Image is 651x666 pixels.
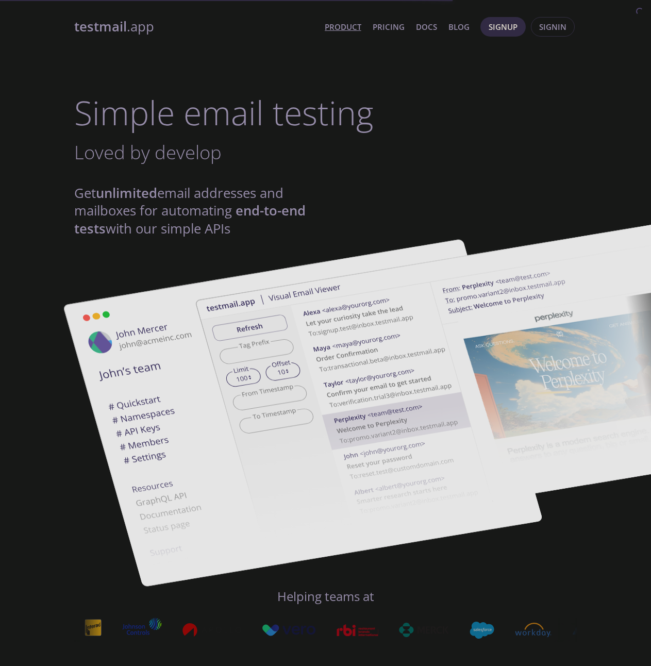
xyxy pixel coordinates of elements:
[74,185,326,238] h4: Get email addresses and mailboxes for automating with our simple APIs
[258,624,312,636] img: vero
[489,20,518,34] span: Signup
[465,622,490,639] img: salesforce
[74,18,316,36] a: testmail.app
[74,588,577,605] h4: Helping teams at
[74,18,127,36] strong: testmail
[24,239,581,588] img: testmail-email-viewer
[74,139,222,165] span: Loved by develop
[416,20,437,34] a: Docs
[325,20,361,34] a: Product
[178,623,237,637] img: apollo
[480,17,526,37] button: Signup
[511,623,547,637] img: workday
[539,20,566,34] span: Signin
[118,618,158,642] img: johnsoncontrols
[96,184,157,202] strong: unlimited
[373,20,405,34] a: Pricing
[74,93,577,132] h1: Simple email testing
[531,17,575,37] button: Signin
[74,202,306,237] strong: end-to-end tests
[395,623,445,637] img: merck
[333,624,374,636] img: rbi
[448,20,470,34] a: Blog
